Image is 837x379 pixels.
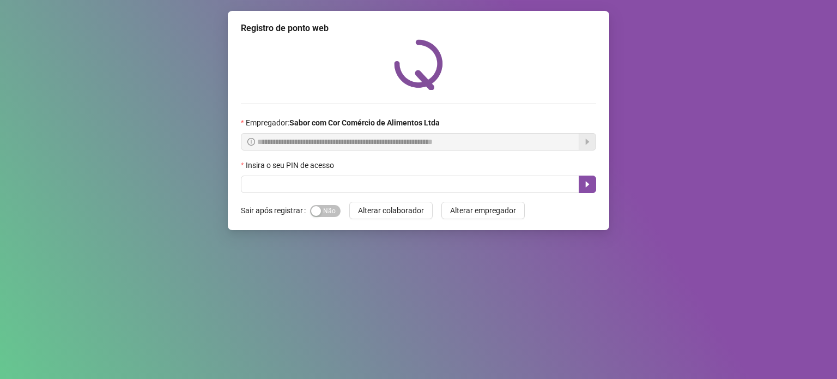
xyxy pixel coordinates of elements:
[246,117,440,129] span: Empregador :
[450,204,516,216] span: Alterar empregador
[583,180,592,189] span: caret-right
[241,202,310,219] label: Sair após registrar
[441,202,525,219] button: Alterar empregador
[241,22,596,35] div: Registro de ponto web
[394,39,443,90] img: QRPoint
[349,202,433,219] button: Alterar colaborador
[289,118,440,127] strong: Sabor com Cor Comércio de Alimentos Ltda
[241,159,341,171] label: Insira o seu PIN de acesso
[247,138,255,146] span: info-circle
[358,204,424,216] span: Alterar colaborador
